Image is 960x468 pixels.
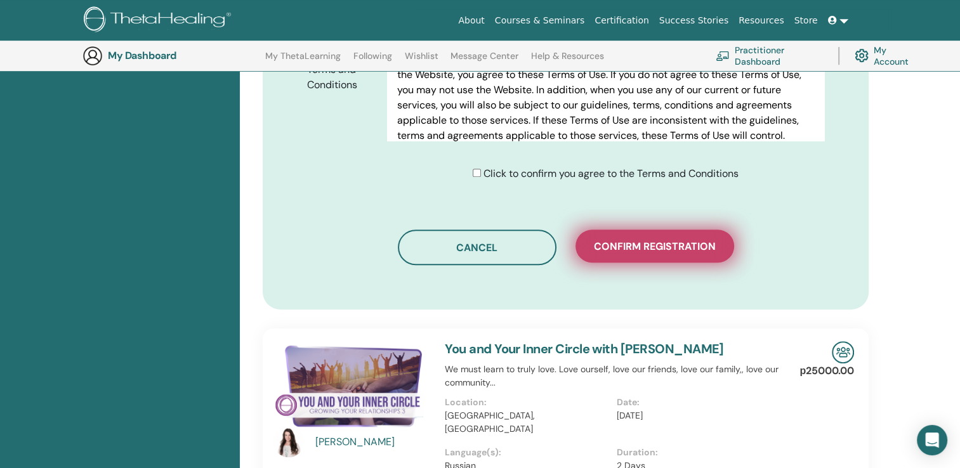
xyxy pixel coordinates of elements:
p: Language(s): [445,446,608,459]
img: cog.svg [855,46,869,65]
button: Confirm registration [575,230,734,263]
img: In-Person Seminar [832,341,854,363]
a: [PERSON_NAME] [315,434,433,450]
h3: My Dashboard [108,49,235,62]
p: Location: [445,396,608,409]
span: Cancel [456,241,497,254]
span: Click to confirm you agree to the Terms and Conditions [483,167,739,180]
img: logo.png [84,6,235,35]
img: generic-user-icon.jpg [82,46,103,66]
p: Date: [617,396,780,409]
img: You and Your Inner Circle [273,341,430,431]
a: Message Center [450,51,518,71]
div: Open Intercom Messenger [917,425,947,455]
a: Success Stories [654,9,733,32]
img: default.jpg [273,427,304,457]
p: [DATE] [617,409,780,422]
a: Following [353,51,392,71]
a: Wishlist [405,51,438,71]
a: My Account [855,42,919,70]
a: Help & Resources [531,51,604,71]
a: About [453,9,489,32]
a: Courses & Seminars [490,9,590,32]
a: My ThetaLearning [265,51,341,71]
p: We must learn to truly love. Love ourself, love our friends, love our family,, love our community... [445,363,788,389]
a: Certification [589,9,654,32]
a: Practitioner Dashboard [716,42,823,70]
p: PLEASE READ THESE TERMS OF USE CAREFULLY BEFORE USING THE WEBSITE. By using the Website, you agre... [397,52,814,143]
a: Resources [733,9,789,32]
img: chalkboard-teacher.svg [716,51,730,61]
p: [GEOGRAPHIC_DATA], [GEOGRAPHIC_DATA] [445,409,608,436]
button: Cancel [398,230,556,265]
span: Confirm registration [594,240,716,253]
p: Duration: [617,446,780,459]
label: Terms and Conditions [298,58,387,97]
p: р25000.00 [799,363,854,379]
a: Store [789,9,823,32]
a: You and Your Inner Circle with [PERSON_NAME] [445,341,724,357]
